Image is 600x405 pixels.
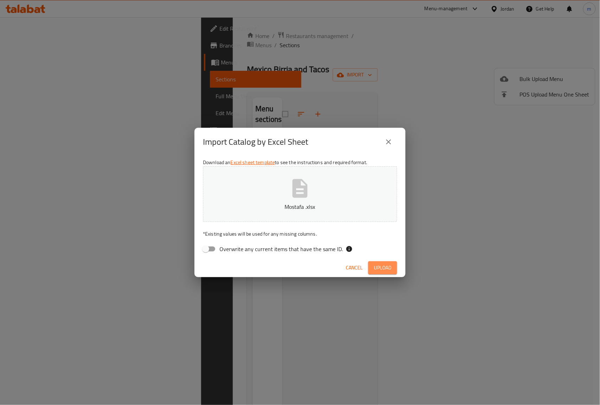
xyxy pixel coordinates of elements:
[346,263,363,272] span: Cancel
[194,156,406,258] div: Download an to see the instructions and required format.
[214,202,386,211] p: Mostafa .xlsx
[203,230,397,237] p: Existing values will be used for any missing columns.
[203,166,397,222] button: Mostafa .xlsx
[231,158,275,167] a: Excel sheet template
[219,245,343,253] span: Overwrite any current items that have the same ID.
[368,261,397,274] button: Upload
[343,261,365,274] button: Cancel
[203,136,308,148] h2: Import Catalog by Excel Sheet
[374,263,391,272] span: Upload
[346,245,353,253] svg: If the overwrite option isn't selected, then the items that match an existing ID will be ignored ...
[380,133,397,150] button: close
